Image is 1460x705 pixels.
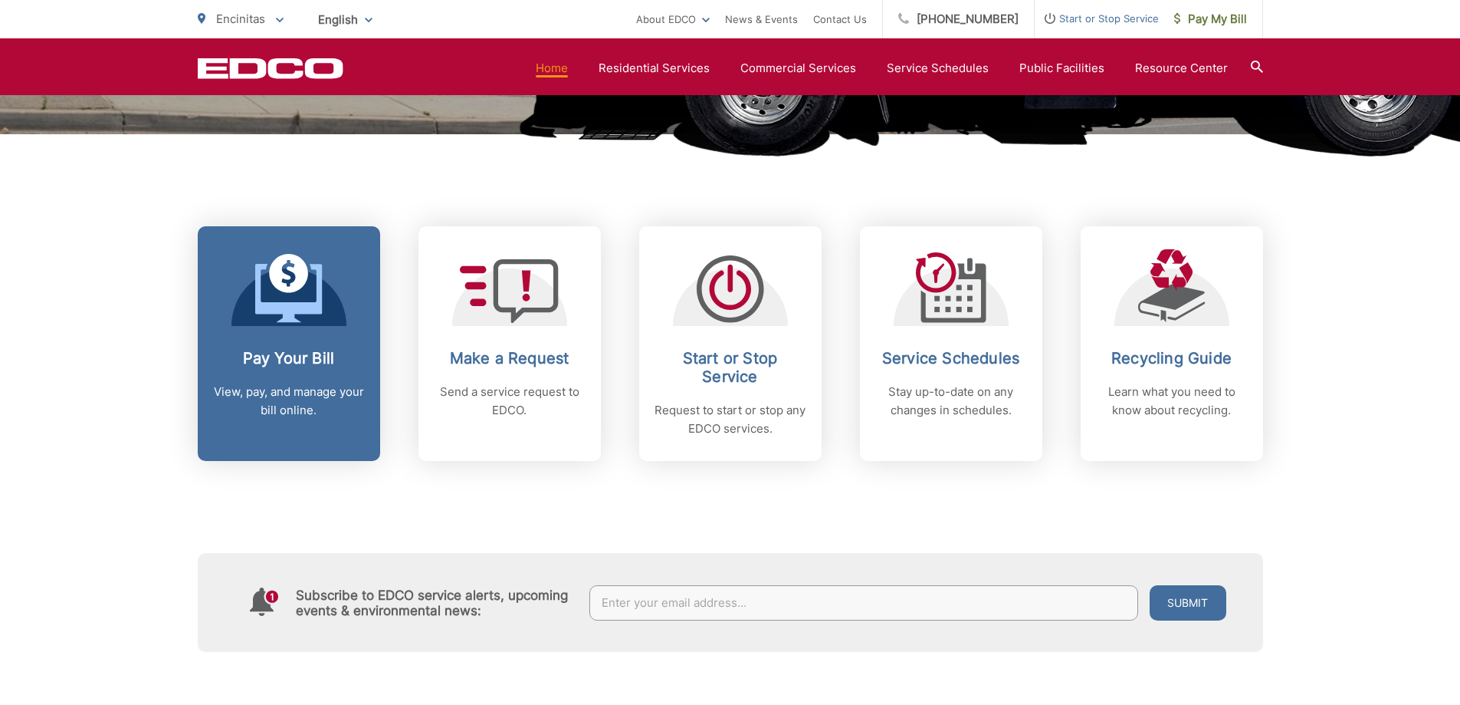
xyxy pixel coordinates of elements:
[875,383,1027,420] p: Stay up-to-date on any changes in schedules.
[1096,349,1248,367] h2: Recycling Guide
[296,588,575,618] h4: Subscribe to EDCO service alerts, upcoming events & environmental news:
[589,585,1138,621] input: Enter your email address...
[434,383,586,420] p: Send a service request to EDCO.
[213,349,365,367] h2: Pay Your Bill
[1081,226,1263,461] a: Recycling Guide Learn what you need to know about recycling.
[418,226,601,461] a: Make a Request Send a service request to EDCO.
[636,10,710,28] a: About EDCO
[434,349,586,367] h2: Make a Request
[1174,10,1247,28] span: Pay My Bill
[198,58,343,79] a: EDCD logo. Return to the homepage.
[1150,585,1226,621] button: Submit
[740,59,856,77] a: Commercial Services
[875,349,1027,367] h2: Service Schedules
[213,383,365,420] p: View, pay, and manage your bill online.
[1135,59,1228,77] a: Resource Center
[725,10,798,28] a: News & Events
[860,226,1042,461] a: Service Schedules Stay up-to-date on any changes in schedules.
[1096,383,1248,420] p: Learn what you need to know about recycling.
[1019,59,1104,77] a: Public Facilities
[599,59,710,77] a: Residential Services
[655,349,806,386] h2: Start or Stop Service
[813,10,867,28] a: Contact Us
[307,6,384,33] span: English
[216,12,265,26] span: Encinitas
[655,401,806,438] p: Request to start or stop any EDCO services.
[536,59,568,77] a: Home
[887,59,989,77] a: Service Schedules
[198,226,380,461] a: Pay Your Bill View, pay, and manage your bill online.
